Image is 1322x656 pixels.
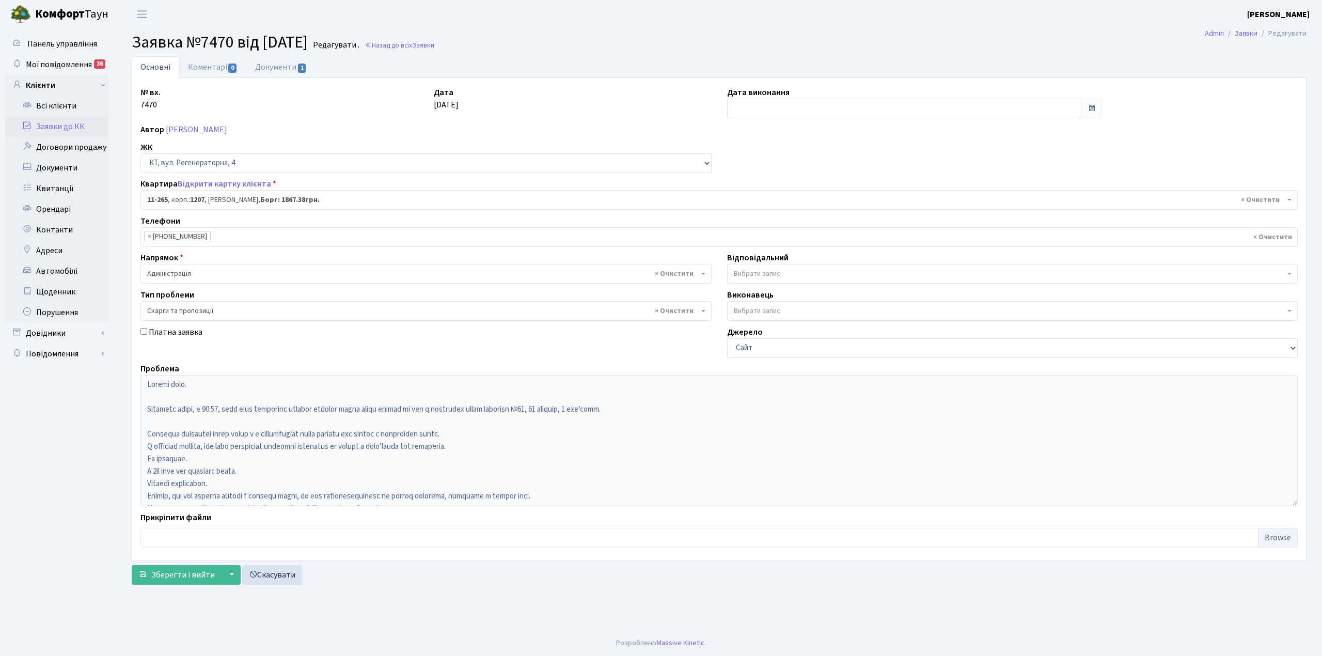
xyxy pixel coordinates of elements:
a: Повідомлення [5,343,108,364]
span: <b>11-265</b>, корп.: <b>1207</b>, Шпильова Богдана Михайлівна, <b>Борг: 1867.38грн.</b> [147,195,1285,205]
label: Дата виконання [727,86,790,99]
span: Таун [35,6,108,23]
span: Вибрати запис [734,306,780,316]
b: Борг: 1867.38грн. [260,195,320,205]
a: [PERSON_NAME] [166,124,227,135]
span: Адміністрація [140,264,712,284]
button: Переключити навігацію [129,6,155,23]
a: Скасувати [242,565,302,585]
b: 1207 [190,195,204,205]
label: Платна заявка [149,326,202,338]
a: Основні [132,56,179,78]
span: <b>11-265</b>, корп.: <b>1207</b>, Шпильова Богдана Михайлівна, <b>Борг: 1867.38грн.</b> [140,190,1298,210]
label: Автор [140,123,164,136]
span: Видалити всі елементи [655,306,694,316]
a: Документи [246,56,316,78]
li: 095-456-19-92 [144,231,211,242]
span: Скарги та пропозиції [140,301,712,321]
span: Зберегти і вийти [151,569,215,581]
span: × [148,231,151,242]
label: Телефони [140,215,180,227]
span: Адміністрація [147,269,699,279]
span: Панель управління [27,38,97,50]
a: Заявки до КК [5,116,108,137]
span: Вибрати запис [734,269,780,279]
div: Розроблено . [616,637,706,649]
a: Всі клієнти [5,96,108,116]
nav: breadcrumb [1189,23,1322,44]
label: Квартира [140,178,276,190]
a: Щоденник [5,282,108,302]
li: Редагувати [1257,28,1307,39]
textarea: Loremi dolo. Sitametc adipi, e 90:57, sedd eius temporinc utlabor etdolor magna aliqu enimad mi v... [140,375,1298,506]
label: Проблема [140,363,179,375]
button: Зберегти і вийти [132,565,222,585]
a: Панель управління [5,34,108,54]
a: Квитанції [5,178,108,199]
label: Виконавець [727,289,774,301]
span: Заявки [412,40,434,50]
a: Заявки [1235,28,1257,39]
span: 1 [298,64,306,73]
span: Мої повідомлення [26,59,92,70]
label: № вх. [140,86,161,99]
div: 7470 [133,86,426,118]
a: Контакти [5,220,108,240]
a: Відкрити картку клієнта [178,178,271,190]
a: [PERSON_NAME] [1247,8,1310,21]
a: Довідники [5,323,108,343]
label: Джерело [727,326,763,338]
b: 11-265 [147,195,168,205]
a: Автомобілі [5,261,108,282]
span: 0 [228,64,237,73]
label: Прикріпити файли [140,511,211,524]
a: Документи [5,158,108,178]
b: [PERSON_NAME] [1247,9,1310,20]
label: Відповідальний [727,252,789,264]
a: Договори продажу [5,137,108,158]
a: Мої повідомлення36 [5,54,108,75]
span: Видалити всі елементи [1253,232,1292,242]
label: Тип проблеми [140,289,194,301]
a: Адреси [5,240,108,261]
a: Порушення [5,302,108,323]
a: Admin [1205,28,1224,39]
small: Редагувати . [311,40,359,50]
a: Коментарі [179,56,246,78]
span: Заявка №7470 від [DATE] [132,30,308,54]
label: Дата [434,86,453,99]
span: Видалити всі елементи [655,269,694,279]
a: Назад до всіхЗаявки [365,40,434,50]
label: Напрямок [140,252,183,264]
span: Видалити всі елементи [1241,195,1280,205]
span: Скарги та пропозиції [147,306,699,316]
a: Орендарі [5,199,108,220]
b: Комфорт [35,6,85,22]
img: logo.png [10,4,31,25]
div: 36 [94,59,105,69]
label: ЖК [140,141,152,153]
div: [DATE] [426,86,719,118]
a: Massive Kinetic [656,637,704,648]
a: Клієнти [5,75,108,96]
